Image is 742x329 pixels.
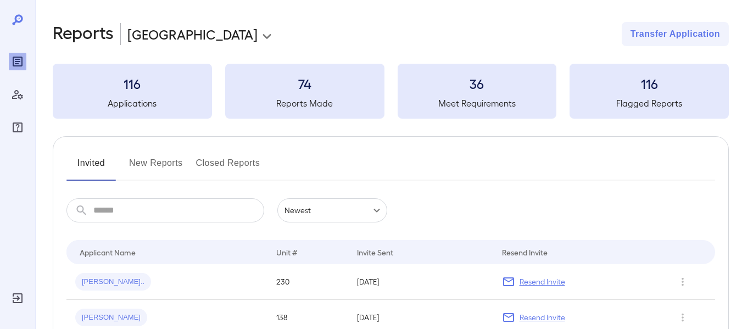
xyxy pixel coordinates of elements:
td: 230 [267,264,348,300]
button: Row Actions [674,273,691,291]
button: Closed Reports [196,154,260,181]
h2: Reports [53,22,114,46]
span: [PERSON_NAME] [75,313,147,323]
p: Resend Invite [520,276,565,287]
h5: Flagged Reports [570,97,729,110]
div: Resend Invite [502,246,548,259]
div: Log Out [9,289,26,307]
button: Transfer Application [622,22,729,46]
button: Row Actions [674,309,691,326]
summary: 116Applications74Reports Made36Meet Requirements116Flagged Reports [53,64,729,119]
button: New Reports [129,154,183,181]
p: [GEOGRAPHIC_DATA] [127,25,258,43]
td: [DATE] [348,264,493,300]
h5: Applications [53,97,212,110]
div: Reports [9,53,26,70]
h3: 116 [570,75,729,92]
h5: Meet Requirements [398,97,557,110]
h5: Reports Made [225,97,384,110]
h3: 74 [225,75,384,92]
div: Unit # [276,246,297,259]
span: [PERSON_NAME].. [75,277,151,287]
div: Newest [277,198,387,222]
p: Resend Invite [520,312,565,323]
h3: 116 [53,75,212,92]
div: Applicant Name [80,246,136,259]
div: Invite Sent [357,246,393,259]
div: Manage Users [9,86,26,103]
button: Invited [66,154,116,181]
h3: 36 [398,75,557,92]
div: FAQ [9,119,26,136]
